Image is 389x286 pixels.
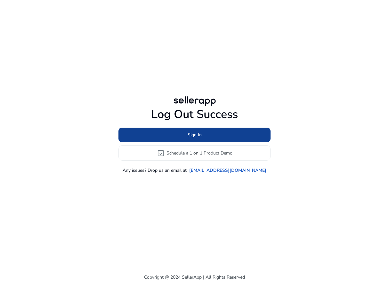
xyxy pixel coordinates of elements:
[157,149,165,157] span: event_available
[188,131,202,138] span: Sign In
[118,128,271,142] button: Sign In
[123,167,187,174] p: Any issues? Drop us an email at
[118,107,271,121] h1: Log Out Success
[118,145,271,161] button: event_availableSchedule a 1 on 1 Product Demo
[189,167,266,174] a: [EMAIL_ADDRESS][DOMAIN_NAME]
